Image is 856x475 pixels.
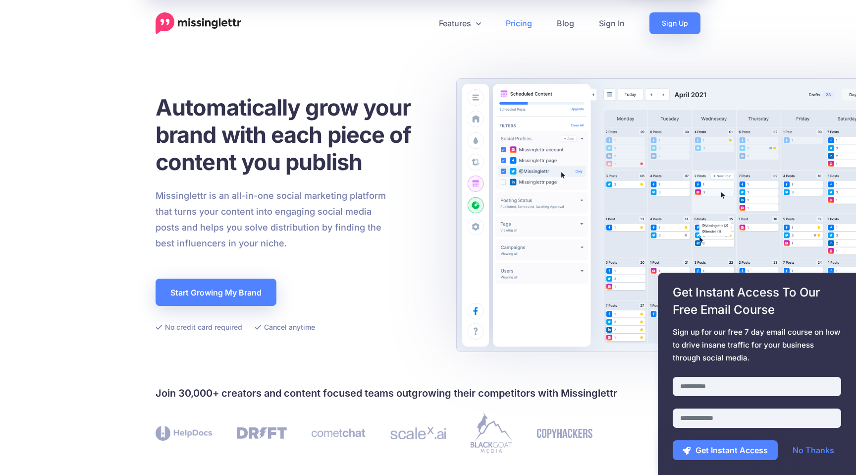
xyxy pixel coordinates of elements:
span: Get Instant Access To Our Free Email Course [673,284,841,318]
button: Get Instant Access [673,440,778,460]
a: Sign In [587,12,637,34]
a: No Thanks [783,440,844,460]
h4: Join 30,000+ creators and content focused teams outgrowing their competitors with Missinglettr [156,385,700,401]
a: Blog [544,12,587,34]
span: Sign up for our free 7 day email course on how to drive insane traffic for your business through ... [673,326,841,364]
p: Missinglettr is an all-in-one social marketing platform that turns your content into engaging soc... [156,188,386,251]
a: Start Growing My Brand [156,279,276,306]
a: Home [156,12,241,34]
h1: Automatically grow your brand with each piece of content you publish [156,94,435,176]
a: Pricing [493,12,544,34]
li: No credit card required [156,321,242,333]
a: Sign Up [649,12,700,34]
li: Cancel anytime [255,321,315,333]
a: Features [427,12,493,34]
